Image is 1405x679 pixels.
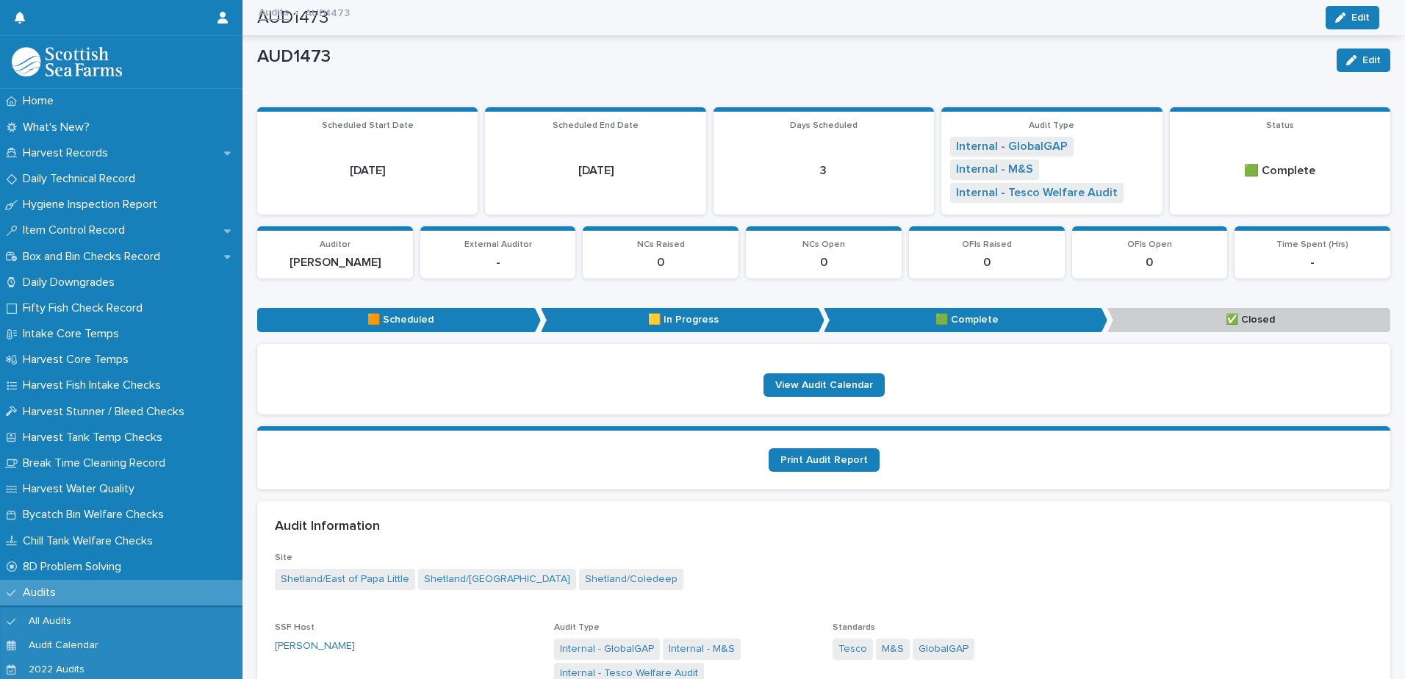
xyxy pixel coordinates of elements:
[1081,256,1219,270] p: 0
[275,639,355,654] a: [PERSON_NAME]
[1179,164,1381,178] p: 🟩 Complete
[1276,240,1348,249] span: Time Spent (Hrs)
[669,642,735,657] a: Internal - M&S
[17,615,83,628] p: All Audits
[17,94,65,108] p: Home
[17,223,137,237] p: Item Control Record
[592,256,730,270] p: 0
[257,308,541,332] p: 🟧 Scheduled
[17,250,172,264] p: Box and Bin Checks Record
[17,534,165,548] p: Chill Tank Welfare Checks
[554,623,600,632] span: Audit Type
[824,308,1107,332] p: 🟩 Complete
[17,405,196,419] p: Harvest Stunner / Bleed Checks
[424,572,570,587] a: Shetland/[GEOGRAPHIC_DATA]
[1127,240,1172,249] span: OFIs Open
[17,198,169,212] p: Hygiene Inspection Report
[494,164,697,178] p: [DATE]
[722,164,925,178] p: 3
[17,639,110,652] p: Audit Calendar
[281,572,409,587] a: Shetland/East of Papa Little
[17,456,177,470] p: Break Time Cleaning Record
[541,308,824,332] p: 🟨 In Progress
[17,121,101,134] p: What's New?
[275,623,315,632] span: SSF Host
[275,553,292,562] span: Site
[802,240,845,249] span: NCs Open
[17,560,133,574] p: 8D Problem Solving
[17,586,68,600] p: Audits
[956,140,1068,154] a: Internal - GlobalGAP
[755,256,893,270] p: 0
[919,642,969,657] a: GlobalGAP
[429,256,567,270] p: -
[320,240,351,249] span: Auditor
[763,373,885,397] a: View Audit Calendar
[956,186,1118,200] a: Internal - Tesco Welfare Audit
[17,431,174,445] p: Harvest Tank Temp Checks
[1362,55,1381,65] span: Edit
[560,642,654,657] a: Internal - GlobalGAP
[1107,308,1391,332] p: ✅ Closed
[275,519,380,535] h2: Audit Information
[637,240,685,249] span: NCs Raised
[769,448,880,472] a: Print Audit Report
[17,172,147,186] p: Daily Technical Record
[17,146,120,160] p: Harvest Records
[780,455,868,465] span: Print Audit Report
[1266,121,1294,130] span: Status
[1029,121,1074,130] span: Audit Type
[259,3,289,20] a: Audits
[962,240,1012,249] span: OFIs Raised
[17,508,176,522] p: Bycatch Bin Welfare Checks
[790,121,858,130] span: Days Scheduled
[1243,256,1381,270] p: -
[464,240,532,249] span: External Auditor
[17,378,173,392] p: Harvest Fish Intake Checks
[266,164,469,178] p: [DATE]
[17,482,146,496] p: Harvest Water Quality
[553,121,639,130] span: Scheduled End Date
[1337,48,1390,72] button: Edit
[305,4,350,20] p: AUD1473
[17,276,126,290] p: Daily Downgrades
[585,572,678,587] a: Shetland/Coledeep
[257,46,1325,68] p: AUD1473
[17,327,131,341] p: Intake Core Temps
[17,301,154,315] p: Fifty Fish Check Record
[775,380,873,390] span: View Audit Calendar
[882,642,904,657] a: M&S
[833,623,875,632] span: Standards
[266,256,404,270] p: [PERSON_NAME]
[17,664,96,676] p: 2022 Audits
[956,162,1033,176] a: Internal - M&S
[12,47,122,76] img: mMrefqRFQpe26GRNOUkG
[838,642,867,657] a: Tesco
[17,353,140,367] p: Harvest Core Temps
[322,121,414,130] span: Scheduled Start Date
[918,256,1056,270] p: 0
